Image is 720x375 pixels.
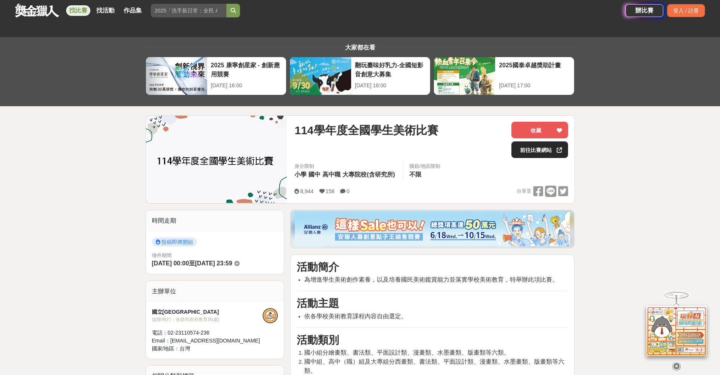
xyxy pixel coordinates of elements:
span: [DATE] 00:00 [152,260,189,267]
div: 電話： 02-23110574-236 [152,329,263,337]
a: 前往比賽網站 [511,141,568,158]
span: 至 [189,260,195,267]
span: 高中職 [322,171,341,178]
span: 為增進學生美術創作素養，以及培養國民美術鑑賞能力並落實學校美術教育，特舉辦此項比賽。 [304,276,558,283]
span: 國中組、高中（職）組及大專組分西畫類、書法類、平面設計類、漫畫類、水墨畫類、版畫類等六類。 [304,358,564,374]
div: Email： [EMAIL_ADDRESS][DOMAIN_NAME] [152,337,263,345]
span: 小學 [294,171,307,178]
strong: 活動主題 [297,298,339,309]
span: [DATE] 23:59 [195,260,232,267]
span: 台灣 [180,346,190,352]
span: 徵件期間 [152,253,172,258]
span: 0 [347,188,350,194]
span: 大專院校(含研究所) [342,171,395,178]
span: 158 [326,188,334,194]
span: 大家都在看 [343,44,377,51]
span: 國家/地區： [152,346,180,352]
span: 114學年度全國學生美術比賽 [294,122,438,139]
div: [DATE] 17:00 [499,82,570,90]
div: 國立[GEOGRAPHIC_DATA] [152,308,263,316]
div: 國籍/地區限制 [409,163,440,170]
span: 國中 [308,171,321,178]
a: 辦比賽 [626,4,663,17]
div: 2025 康寧創星家 - 創新應用競賽 [211,61,282,78]
button: 收藏 [511,122,568,138]
a: 找活動 [93,5,118,16]
span: 不限 [409,171,421,178]
span: 投稿即將開始 [152,237,197,246]
strong: 活動類別 [297,334,339,346]
input: 2025「洗手新日常：全民 ALL IN」洗手歌全台徵選 [151,4,226,17]
span: 國小組分繪畫類、書法類、平面設計類、漫畫類、水墨畫類、版畫類等六類。 [304,349,510,356]
a: 2025國泰卓越獎助計畫[DATE] 17:00 [434,57,574,95]
div: 身分限制 [294,163,397,170]
a: 2025 康寧創星家 - 創新應用競賽[DATE] 16:00 [146,57,286,95]
div: 時間走期 [146,210,284,231]
div: 協辦/執行： 各縣市政府教育局(處) [152,316,263,323]
div: 主辦單位 [146,281,284,302]
div: 2025國泰卓越獎助計畫 [499,61,570,78]
div: [DATE] 16:00 [211,82,282,90]
strong: 活動簡介 [297,261,339,273]
img: dcc59076-91c0-4acb-9c6b-a1d413182f46.png [295,212,570,246]
div: 翻玩臺味好乳力-全國短影音創意大募集 [355,61,426,78]
span: 8,944 [300,188,313,194]
div: 登入 / 註冊 [667,4,705,17]
img: Cover Image [146,116,287,203]
a: 翻玩臺味好乳力-全國短影音創意大募集[DATE] 18:00 [290,57,430,95]
a: 作品集 [121,5,145,16]
a: 找比賽 [66,5,90,16]
span: 分享至 [517,186,531,197]
div: [DATE] 18:00 [355,82,426,90]
img: d2146d9a-e6f6-4337-9592-8cefde37ba6b.png [646,306,707,356]
span: 依各學校美術教育課程內容自由選定。 [304,313,407,319]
